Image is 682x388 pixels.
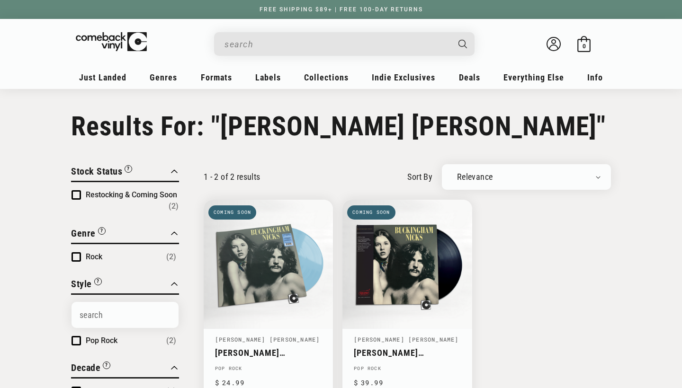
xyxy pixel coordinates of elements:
span: Number of products: (2) [166,251,176,263]
span: Everything Else [503,72,564,82]
span: Style [71,278,92,290]
span: Genre [71,228,96,239]
button: Search [450,32,476,56]
span: Just Landed [79,72,126,82]
h1: Results For: "[PERSON_NAME] [PERSON_NAME]" [71,111,611,142]
span: Indie Exclusives [372,72,435,82]
a: [PERSON_NAME] [PERSON_NAME] [215,348,322,358]
span: Info [587,72,603,82]
p: 1 - 2 of 2 results [204,172,260,182]
a: [PERSON_NAME] [PERSON_NAME] [215,335,320,343]
span: Pop Rock [86,336,117,345]
button: Filter by Decade [71,361,110,377]
label: sort by [407,170,432,183]
span: Decade [71,362,100,373]
span: Labels [255,72,281,82]
button: Filter by Style [71,277,102,293]
span: Restocking & Coming Soon [86,190,177,199]
a: [PERSON_NAME] [PERSON_NAME] [354,335,458,343]
input: search [224,35,449,54]
a: FREE SHIPPING $89+ | FREE 100-DAY RETURNS [250,6,432,13]
span: Genres [150,72,177,82]
div: Search [214,32,475,56]
span: Rock [86,252,102,261]
span: Deals [459,72,480,82]
span: Number of products: (2) [169,201,179,212]
span: Stock Status [71,166,122,177]
span: Formats [201,72,232,82]
input: Search Options [72,302,179,328]
span: Collections [304,72,349,82]
a: [PERSON_NAME] [PERSON_NAME] [354,348,460,358]
span: 0 [583,43,586,50]
button: Filter by Stock Status [71,164,132,181]
span: Number of products: (2) [166,335,176,346]
button: Filter by Genre [71,226,106,243]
